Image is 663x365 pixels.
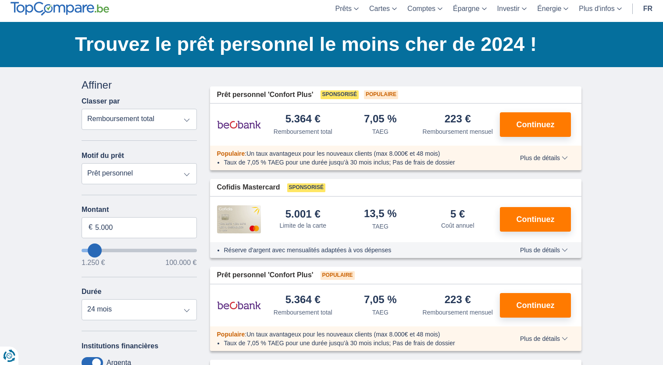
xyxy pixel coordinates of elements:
[364,90,398,99] span: Populaire
[165,259,196,266] span: 100.000 €
[217,294,261,316] img: pret personnel Beobank
[82,206,197,214] label: Montant
[285,209,321,219] div: 5.001 €
[246,331,440,338] span: Un taux avantageux pour les nouveaux clients (max 8.000€ et 48 mois)
[274,127,332,136] div: Remboursement total
[445,294,471,306] div: 223 €
[82,259,105,266] span: 1.250 €
[372,127,389,136] div: TAEG
[285,114,321,125] div: 5.364 €
[274,308,332,317] div: Remboursement total
[500,112,571,137] button: Continuez
[372,308,389,317] div: TAEG
[246,150,440,157] span: Un taux avantageux pour les nouveaux clients (max 8.000€ et 48 mois)
[224,158,495,167] li: Taux de 7,05 % TAEG pour une durée jusqu’à 30 mois inclus; Pas de frais de dossier
[217,182,280,193] span: Cofidis Mastercard
[217,331,245,338] span: Populaire
[217,114,261,136] img: pret personnel Beobank
[517,301,555,309] span: Continuez
[500,293,571,318] button: Continuez
[217,90,314,100] span: Prêt personnel 'Confort Plus'
[210,149,502,158] div: :
[82,342,158,350] label: Institutions financières
[513,335,574,342] button: Plus de détails
[210,330,502,339] div: :
[445,114,471,125] div: 223 €
[520,247,568,253] span: Plus de détails
[89,222,93,233] span: €
[520,155,568,161] span: Plus de détails
[321,271,355,280] span: Populaire
[11,2,109,16] img: TopCompare
[82,78,197,93] div: Affiner
[423,127,493,136] div: Remboursement mensuel
[287,183,325,192] span: Sponsorisé
[513,154,574,161] button: Plus de détails
[372,222,389,231] div: TAEG
[224,339,495,347] li: Taux de 7,05 % TAEG pour une durée jusqu’à 30 mois inclus; Pas de frais de dossier
[217,205,261,233] img: pret personnel Cofidis CC
[82,152,124,160] label: Motif du prêt
[517,215,555,223] span: Continuez
[513,247,574,254] button: Plus de détails
[82,97,120,105] label: Classer par
[279,221,326,230] div: Limite de la carte
[217,270,314,280] span: Prêt personnel 'Confort Plus'
[75,31,581,58] h1: Trouvez le prêt personnel le moins cher de 2024 !
[364,294,397,306] div: 7,05 %
[364,208,397,220] div: 13,5 %
[224,246,495,254] li: Réserve d'argent avec mensualités adaptées à vos dépenses
[520,336,568,342] span: Plus de détails
[450,209,465,219] div: 5 €
[321,90,359,99] span: Sponsorisé
[285,294,321,306] div: 5.364 €
[517,121,555,129] span: Continuez
[82,249,197,252] input: wantToBorrow
[441,221,474,230] div: Coût annuel
[500,207,571,232] button: Continuez
[364,114,397,125] div: 7,05 %
[217,150,245,157] span: Populaire
[82,288,101,296] label: Durée
[423,308,493,317] div: Remboursement mensuel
